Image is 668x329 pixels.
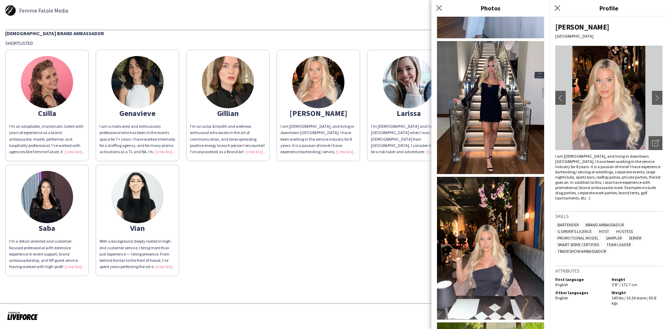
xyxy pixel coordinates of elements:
img: thumb-686ed2b01dae5.jpeg [202,56,254,108]
div: [GEOGRAPHIC_DATA] [555,33,662,39]
span: Server [627,235,643,241]
span: 5'8" / 172.7 cm [612,282,637,287]
img: thumb-687557a3ccd97.jpg [21,171,73,223]
span: Sampler [604,235,624,241]
div: I am [DEMOGRAPHIC_DATA], and living in downtown [GEOGRAPHIC_DATA]. I have been working in the ser... [555,154,662,201]
img: thumb-5d261e8036265.jpg [5,5,16,16]
h5: Other languages [555,290,606,295]
img: thumb-707bfd96-8c97-4d8d-97cd-3f6696379061.jpg [111,56,164,108]
span: Brand Ambassador [583,222,626,227]
h3: Profile [550,3,668,13]
h3: Attributes [555,268,662,274]
div: I’m an adaptable, charismatic talent with years of experience as a brand ambassador, model, perfo... [9,123,85,155]
img: thumb-556df02a-8418-42a2-b32f-057cd1d4ccea.jpg [292,56,344,108]
img: thumb-1683910523645e6f7b75289.png [383,56,435,108]
img: Crew avatar or photo [555,46,662,150]
span: Smart Serve Certified [555,242,602,247]
img: Crew photo 852041 [437,177,544,320]
div: I am [DEMOGRAPHIC_DATA], and living in downtown [GEOGRAPHIC_DATA]. I have been working in the ser... [280,123,356,155]
div: I’m a detail-oriented and customer-focused professional with extensive experience in event suppor... [9,238,85,270]
div: With a background deeply rooted in high-end customer service, I bring more than just experience —... [100,238,175,270]
div: [DEMOGRAPHIC_DATA] Brand Ambassador [5,30,663,37]
h3: Skills [555,213,662,219]
span: Bartender [555,222,581,227]
div: Open photos pop-in [649,136,662,150]
span: Host [597,229,611,234]
span: I'm [DEMOGRAPHIC_DATA] and I moved to [GEOGRAPHIC_DATA] when I was [DEMOGRAPHIC_DATA] from [GEOGR... [371,124,446,205]
div: Saba [9,225,85,231]
div: Shortlisted [5,40,663,46]
span: English [555,295,568,300]
h5: Height [612,277,662,282]
div: Larissa [371,110,447,116]
img: Crew photo 852038 [437,41,544,174]
h5: Weight [612,290,662,295]
span: 145 lbs / 10.36 stone / 65.8 kgs [612,295,656,306]
span: Hostess [614,229,635,234]
h3: Photos [431,3,550,13]
img: thumb-39854cd5-1e1b-4859-a9f5-70b3ac76cbb6.jpg [111,171,164,223]
h5: First language [555,277,606,282]
span: Promotional Model [555,235,601,241]
div: Gillian [190,110,266,116]
div: Vian [100,225,175,231]
span: Team Leader [604,242,633,247]
div: Csilla [9,110,85,116]
img: Powered by Liveforce [7,311,38,321]
span: G Driver's Licence [555,229,594,234]
div: I am a motivated and enthusiastic professional who has been in the events space for 7+ years. I h... [100,123,175,155]
span: I'm an actor & health and wellness enthusiast who excels in the art of communication, and loves s... [190,124,265,167]
div: [PERSON_NAME] [280,110,356,116]
div: [PERSON_NAME] [555,22,662,32]
span: English [555,282,568,287]
span: Tradeshow Ambassador [555,249,608,254]
span: Femme Fatale Media [19,7,68,14]
div: Genavieve [100,110,175,116]
img: thumb-6884580e3ef63.jpg [21,56,73,108]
